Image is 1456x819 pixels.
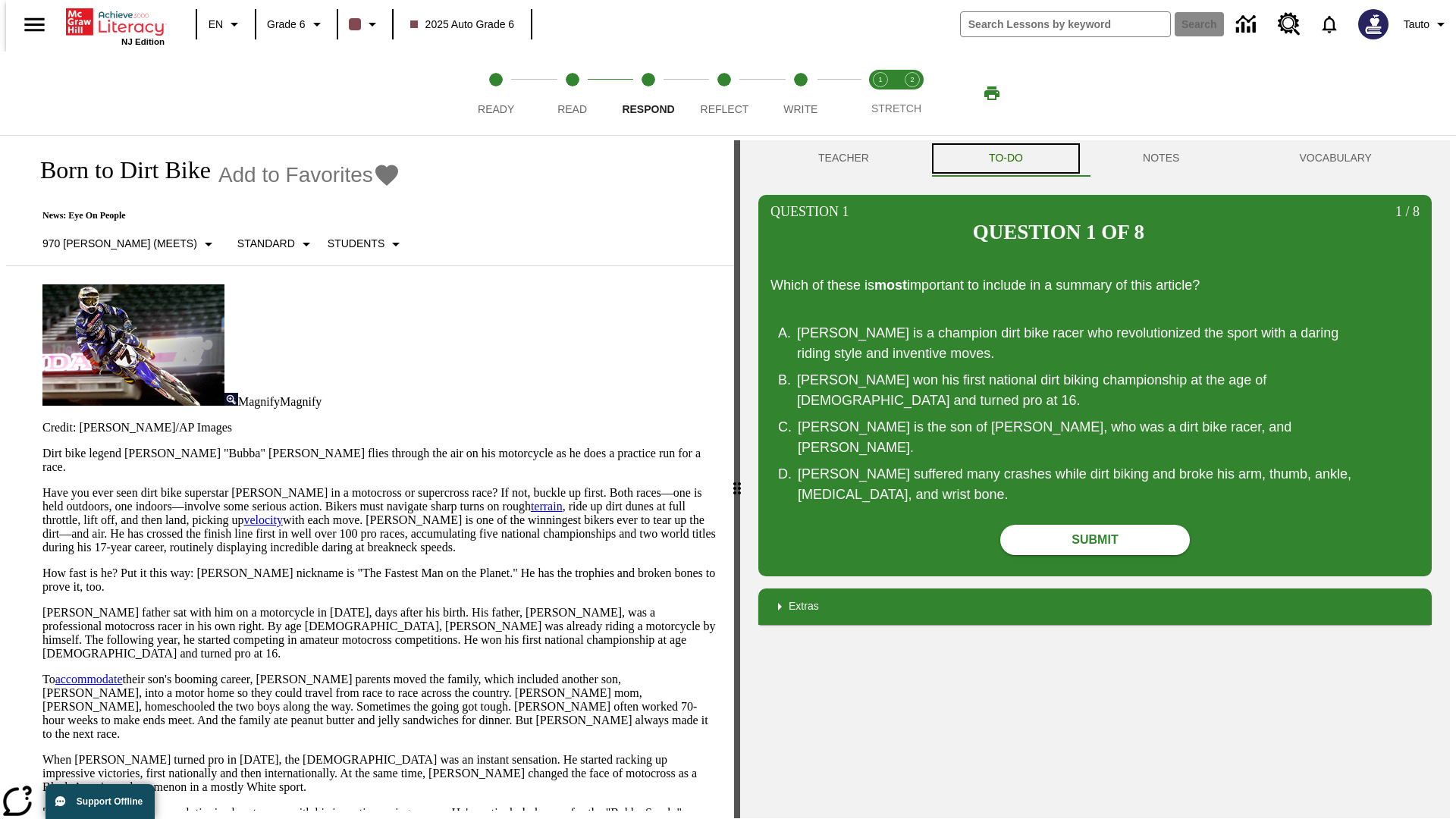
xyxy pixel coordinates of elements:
[42,566,716,594] p: How fast is he? Put it this way: [PERSON_NAME] nickname is "The Fastest Man on the Planet." He ha...
[328,236,384,252] p: Students
[66,5,165,46] div: Home
[798,464,1374,505] div: [PERSON_NAME] suffered many crashes while dirt biking and broke his arm, thumb, ankle, [MEDICAL_D...
[45,784,155,819] button: Support Offline
[12,2,57,47] button: Open side menu
[238,395,280,408] span: Magnify
[604,52,692,135] button: Respond step 3 of 5
[778,323,791,344] span: A .
[24,156,211,184] h1: Born to Dirt Bike
[202,11,250,38] button: Language: EN, Select a language
[890,52,934,135] button: Stretch Respond step 2 of 2
[322,231,411,258] button: Select Student
[680,52,768,135] button: Reflect step 4 of 5
[42,447,716,474] p: Dirt bike legend [PERSON_NAME] "Bubba" [PERSON_NAME] flies through the air on his motorcycle as h...
[280,395,322,408] span: Magnify
[1395,204,1402,219] span: 1
[209,17,223,33] span: EN
[1269,4,1310,45] a: Resource Center, Will open in new tab
[929,140,1083,177] button: TO-DO
[783,103,817,115] span: Write
[231,231,322,258] button: Scaffolds, Standard
[224,393,238,406] img: Magnify
[789,598,819,614] p: Extras
[410,17,515,33] span: 2025 Auto Grade 6
[42,284,224,406] img: Motocross racer James Stewart flies through the air on his dirt bike.
[42,421,716,435] p: Credit: [PERSON_NAME]/AP Images
[797,370,1373,411] div: [PERSON_NAME] won his first national dirt biking championship at the age of [DEMOGRAPHIC_DATA] an...
[778,417,792,438] span: C .
[778,370,791,391] span: B .
[770,204,849,262] p: Question
[121,37,165,46] span: NJ Edition
[6,140,734,811] div: reading
[267,17,306,33] span: Grade 6
[910,76,914,83] text: 2
[858,52,902,135] button: Stretch Read step 1 of 2
[701,103,749,115] span: Reflect
[218,162,400,188] button: Add to Favorites - Born to Dirt Bike
[871,102,921,115] span: STRETCH
[778,464,792,485] span: D .
[839,204,849,219] span: 1
[798,417,1374,458] div: [PERSON_NAME] is the son of [PERSON_NAME], who was a dirt bike racer, and [PERSON_NAME].
[243,513,283,526] a: velocity
[1000,525,1190,555] button: Submit
[1358,9,1389,39] img: Avatar
[1083,140,1239,177] button: NOTES
[1398,11,1456,38] button: Profile/Settings
[1310,5,1349,44] a: Notifications
[42,486,716,554] p: Have you ever seen dirt bike superstar [PERSON_NAME] in a motocross or supercross race? If not, b...
[557,103,587,115] span: Read
[1239,140,1432,177] button: VOCABULARY
[1404,17,1429,33] span: Tauto
[770,275,1420,296] p: Which of these is important to include in a summary of this article?
[758,140,1432,177] div: Instructional Panel Tabs
[758,588,1432,625] div: Extras
[218,163,373,187] span: Add to Favorites
[1227,4,1269,45] a: Data Center
[42,236,197,252] p: 970 [PERSON_NAME] (Meets)
[261,11,332,38] button: Grade: Grade 6, Select a grade
[42,606,716,661] p: [PERSON_NAME] father sat with him on a motorcycle in [DATE], days after his birth. His father, [P...
[797,323,1373,364] div: [PERSON_NAME] is a champion dirt bike racer who revolutionized the sport with a daring riding sty...
[757,52,845,135] button: Write step 5 of 5
[55,673,123,686] a: accommodate
[452,52,540,135] button: Ready step 1 of 5
[478,103,514,115] span: Ready
[531,500,563,513] a: terrain
[24,210,411,221] p: News: Eye On People
[968,80,1016,107] button: Print
[758,140,929,177] button: Teacher
[42,753,716,794] p: When [PERSON_NAME] turned pro in [DATE], the [DEMOGRAPHIC_DATA] was an instant sensation. He star...
[874,278,907,293] strong: most
[740,140,1450,818] div: activity
[961,12,1170,36] input: search field
[734,140,740,818] div: Press Enter or Spacebar and then press right and left arrow keys to move the slider
[973,221,1144,244] h2: Question 1 of 8
[1395,204,1420,262] p: 8
[42,673,716,741] p: To their son's booming career, [PERSON_NAME] parents moved the family, which included another son...
[237,236,295,252] p: Standard
[1349,5,1398,44] button: Select a new avatar
[1405,204,1409,219] span: /
[528,52,616,135] button: Read step 2 of 5
[878,76,882,83] text: 1
[36,231,224,258] button: Select Lexile, 970 Lexile (Meets)
[77,796,143,807] span: Support Offline
[622,103,674,115] span: Respond
[343,11,388,38] button: Class color is dark brown. Change class color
